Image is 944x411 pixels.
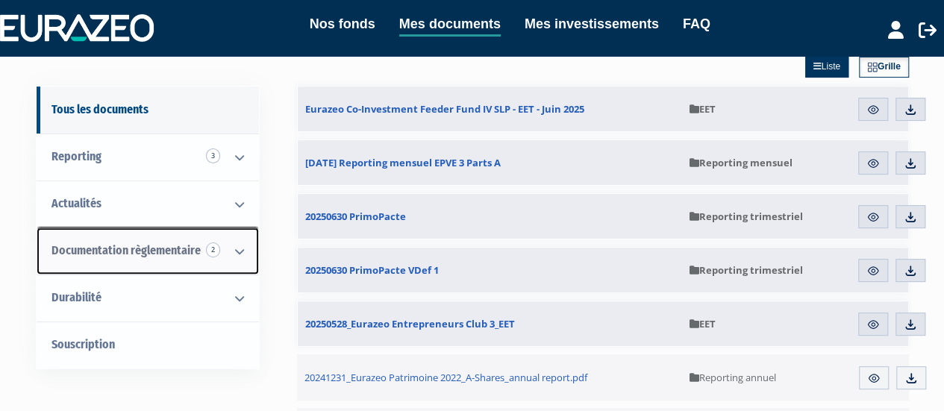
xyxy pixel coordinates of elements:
span: Reporting [51,149,101,163]
span: 20250528_Eurazeo Entrepreneurs Club 3_EET [305,317,515,330]
a: Actualités [37,181,259,228]
span: Reporting mensuel [690,156,793,169]
a: Souscription [37,321,259,368]
img: eye.svg [866,210,880,224]
img: download.svg [904,157,917,170]
span: EET [690,102,716,116]
span: 2 [206,242,220,257]
span: 3 [206,148,220,163]
span: Actualités [51,196,101,210]
img: eye.svg [866,157,880,170]
a: 20250528_Eurazeo Entrepreneurs Club 3_EET [298,301,682,346]
img: eye.svg [866,103,880,116]
a: Durabilité [37,274,259,321]
img: download.svg [904,210,917,224]
a: Reporting 3 [37,134,259,181]
img: eye.svg [866,264,880,277]
a: Tous les documents [37,87,259,134]
span: [DATE] Reporting mensuel EPVE 3 Parts A [305,156,501,169]
a: [DATE] Reporting mensuel EPVE 3 Parts A [298,140,682,185]
span: 20250630 PrimoPacte VDef 1 [305,263,439,277]
img: eye.svg [866,318,880,331]
span: 20241231_Eurazeo Patrimoine 2022_A-Shares_annual report.pdf [304,371,587,384]
a: Grille [859,57,909,78]
a: 20250630 PrimoPacte [298,194,682,239]
span: Reporting trimestriel [690,210,803,223]
span: EET [690,317,716,330]
a: FAQ [683,13,710,34]
a: Nos fonds [310,13,375,34]
img: download.svg [904,371,918,385]
a: Mes documents [399,13,501,37]
img: download.svg [904,318,917,331]
a: 20250630 PrimoPacte VDef 1 [298,248,682,292]
a: Eurazeo Co-Investment Feeder Fund IV SLP - EET - Juin 2025 [298,87,682,131]
span: Reporting trimestriel [690,263,803,277]
span: Souscription [51,337,115,351]
img: eye.svg [867,371,881,385]
img: grid.svg [867,62,878,72]
span: Durabilité [51,290,101,304]
a: 20241231_Eurazeo Patrimoine 2022_A-Shares_annual report.pdf [297,354,683,401]
span: Documentation règlementaire [51,243,201,257]
a: Documentation règlementaire 2 [37,228,259,274]
img: download.svg [904,103,917,116]
a: Liste [805,57,848,78]
span: Reporting annuel [690,371,776,384]
span: 20250630 PrimoPacte [305,210,406,223]
span: Eurazeo Co-Investment Feeder Fund IV SLP - EET - Juin 2025 [305,102,584,116]
img: download.svg [904,264,917,277]
a: Mes investissements [525,13,659,34]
